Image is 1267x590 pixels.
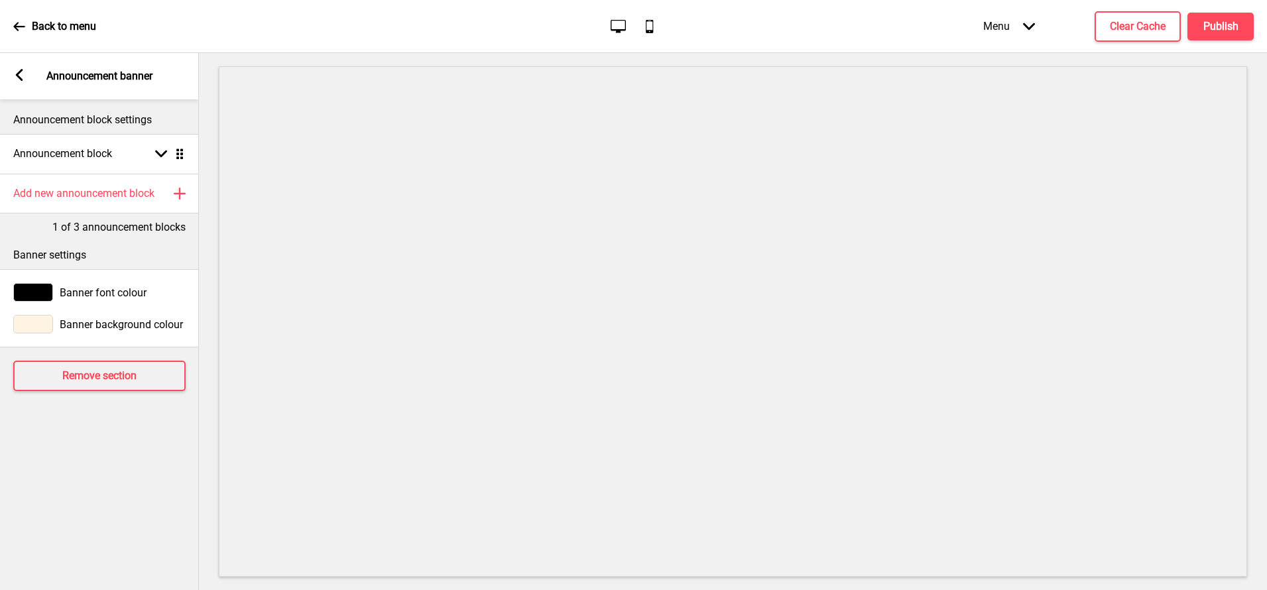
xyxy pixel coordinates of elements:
p: Banner settings [13,248,186,263]
a: Back to menu [13,9,96,44]
button: Clear Cache [1095,11,1181,42]
span: Banner background colour [60,318,183,331]
button: Remove section [13,361,186,391]
div: Banner font colour [13,283,186,302]
h4: Publish [1203,19,1238,34]
h4: Add new announcement block [13,186,154,201]
div: Menu [970,7,1048,46]
p: 1 of 3 announcement blocks [52,220,186,235]
h4: Remove section [62,369,137,383]
h4: Clear Cache [1110,19,1166,34]
button: Publish [1187,13,1254,40]
span: Banner font colour [60,286,147,299]
p: Announcement banner [46,69,152,84]
p: Back to menu [32,19,96,34]
div: Banner background colour [13,315,186,333]
p: Announcement block settings [13,113,186,127]
h4: Announcement block [13,147,112,161]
